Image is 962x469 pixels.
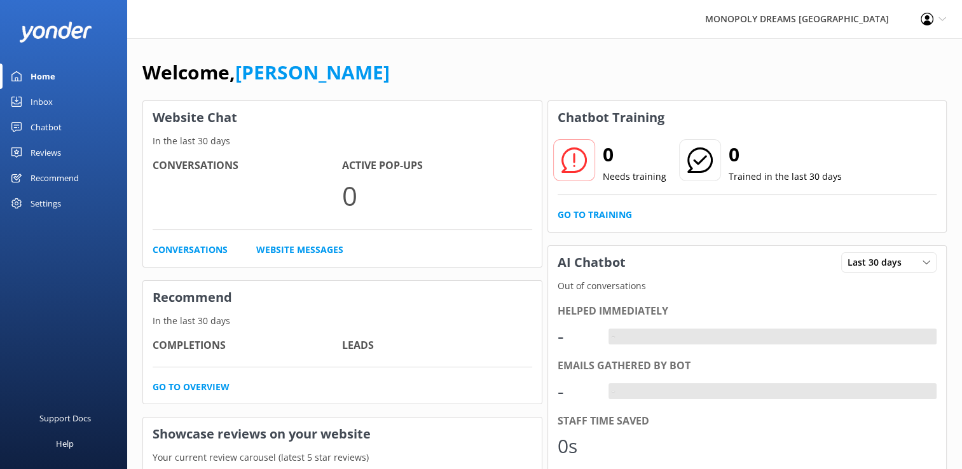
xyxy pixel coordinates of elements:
[153,337,342,354] h4: Completions
[153,158,342,174] h4: Conversations
[153,243,228,257] a: Conversations
[19,22,92,43] img: yonder-white-logo.png
[143,281,542,314] h3: Recommend
[548,246,635,279] h3: AI Chatbot
[558,376,596,407] div: -
[558,321,596,351] div: -
[143,451,542,465] p: Your current review carousel (latest 5 star reviews)
[548,101,674,134] h3: Chatbot Training
[548,279,947,293] p: Out of conversations
[31,89,53,114] div: Inbox
[342,158,532,174] h4: Active Pop-ups
[603,139,666,170] h2: 0
[603,170,666,184] p: Needs training
[558,413,937,430] div: Staff time saved
[31,140,61,165] div: Reviews
[143,101,542,134] h3: Website Chat
[143,314,542,328] p: In the last 30 days
[31,191,61,216] div: Settings
[729,139,842,170] h2: 0
[31,165,79,191] div: Recommend
[235,59,390,85] a: [PERSON_NAME]
[558,303,937,320] div: Helped immediately
[142,57,390,88] h1: Welcome,
[342,337,532,354] h4: Leads
[56,431,74,456] div: Help
[31,64,55,89] div: Home
[558,208,632,222] a: Go to Training
[31,114,62,140] div: Chatbot
[608,329,618,345] div: -
[256,243,343,257] a: Website Messages
[342,174,532,217] p: 0
[558,431,596,461] div: 0s
[558,358,937,374] div: Emails gathered by bot
[848,255,909,269] span: Last 30 days
[143,134,542,148] p: In the last 30 days
[608,383,618,400] div: -
[143,418,542,451] h3: Showcase reviews on your website
[39,405,91,431] div: Support Docs
[729,170,842,184] p: Trained in the last 30 days
[153,380,230,394] a: Go to overview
